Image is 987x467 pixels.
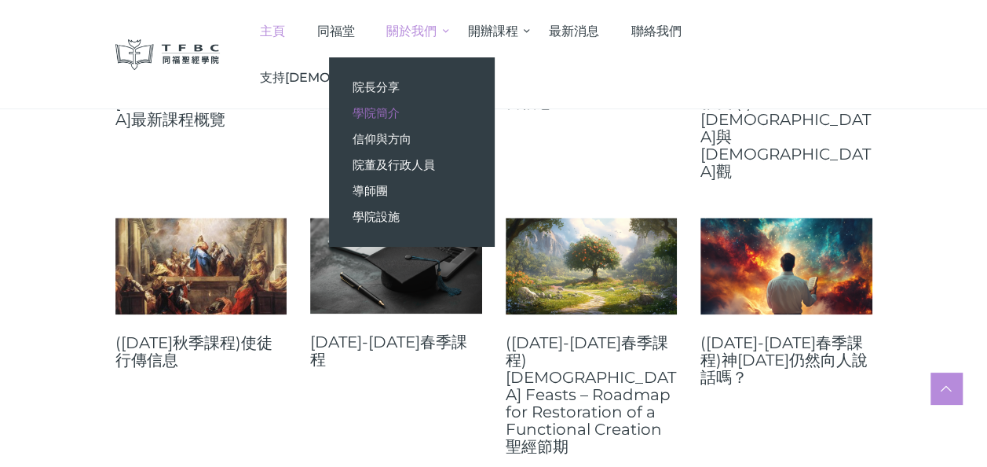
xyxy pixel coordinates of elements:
a: 最新消息 [533,8,616,54]
span: 支持[DEMOGRAPHIC_DATA] [260,70,435,85]
span: 關於我們 [386,24,437,39]
a: 學院設施 [329,204,494,230]
a: 院長分享 [329,74,494,100]
a: 支持[DEMOGRAPHIC_DATA] [243,54,451,101]
a: 同[DEMOGRAPHIC_DATA]最新課程概覽 [115,76,287,128]
img: 同福聖經學院 TFBC [115,39,221,70]
span: 聯絡我們 [631,24,682,39]
span: 最新消息 [549,24,599,39]
a: 導師團 [329,178,494,204]
span: 開辦課程 [468,24,518,39]
span: 學院設施 [353,209,400,224]
a: ([DATE]秋季課程)使徒行傳信息 [115,334,287,369]
a: 開辦課程 [451,8,533,54]
a: Scroll to top [930,373,962,404]
span: 學院簡介 [353,105,400,120]
a: [DATE]-[DATE]秋季課程 [310,75,482,110]
a: 聯絡我們 [615,8,697,54]
span: 同福堂 [316,24,354,39]
a: 同福堂 [301,8,371,54]
a: ([DATE]-[DATE]春季課程)神[DATE]仍然向人說話嗎？ [700,334,872,386]
a: ([DATE]秋季課程)傳道書信息 [506,76,678,111]
a: ([DATE]-[DATE]春季課程) [DEMOGRAPHIC_DATA] Feasts – Roadmap for Restoration of a Functional Creation ... [506,334,678,455]
a: 關於我們 [371,8,452,54]
a: [DATE]-[DATE]春季課程 [310,333,482,368]
a: ([DATE]秋季課程) 基礎教義 (1) [DEMOGRAPHIC_DATA]與[DEMOGRAPHIC_DATA]觀 [700,76,872,180]
a: 主頁 [243,8,301,54]
a: 院董及行政人員 [329,152,494,178]
a: 學院簡介 [329,100,494,126]
span: 導師團 [353,183,388,198]
span: 主頁 [260,24,285,39]
span: 院長分享 [353,79,400,94]
a: 信仰與方向 [329,126,494,152]
span: 信仰與方向 [353,131,411,146]
span: 院董及行政人員 [353,157,435,172]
